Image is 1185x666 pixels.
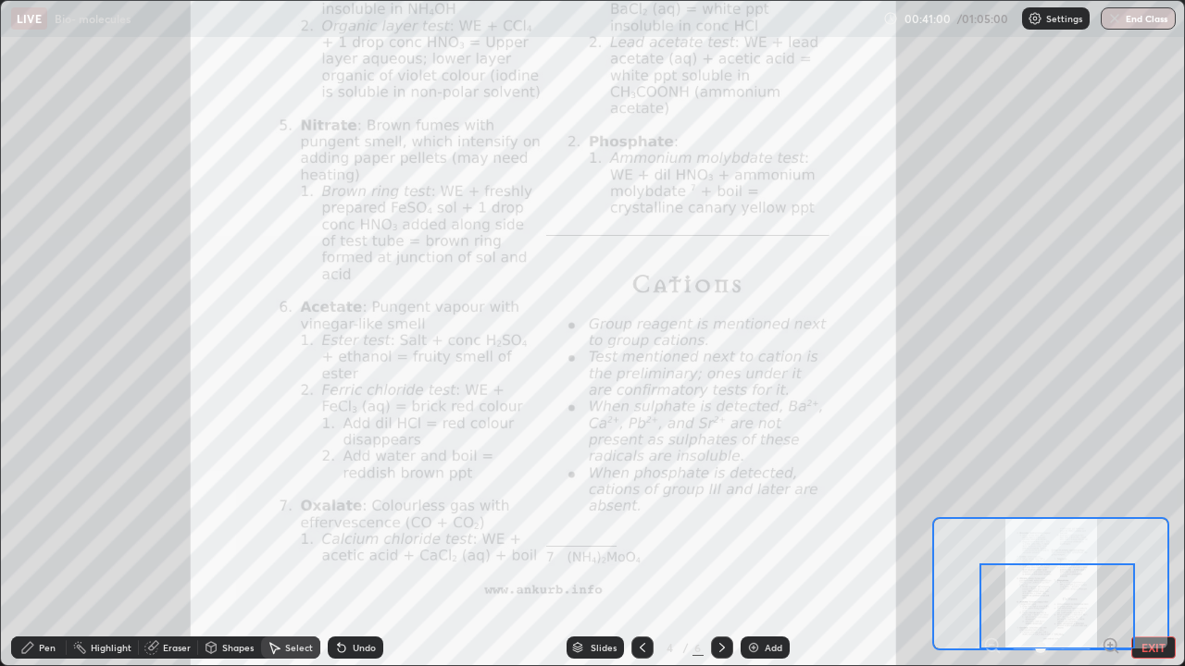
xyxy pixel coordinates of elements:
img: add-slide-button [746,640,761,655]
p: Bio- molecules [55,11,131,26]
div: Add [765,643,782,652]
img: end-class-cross [1107,11,1122,26]
div: 6 [692,639,704,656]
img: class-settings-icons [1028,11,1042,26]
div: Shapes [222,643,254,652]
button: End Class [1101,7,1176,30]
div: Highlight [91,643,131,652]
div: Select [285,643,313,652]
div: Pen [39,643,56,652]
p: LIVE [17,11,42,26]
button: EXIT [1131,636,1176,659]
div: Undo [353,643,376,652]
p: Settings [1046,14,1082,23]
div: Slides [591,643,617,652]
div: 4 [661,642,680,653]
div: / [683,642,689,653]
div: Eraser [163,643,191,652]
